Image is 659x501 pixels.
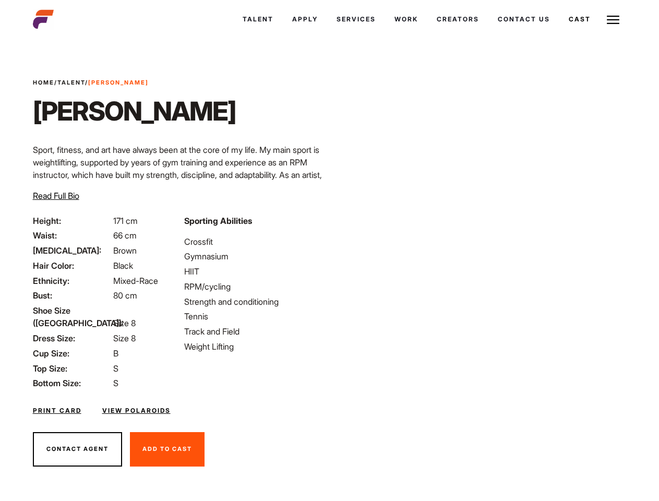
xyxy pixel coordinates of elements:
a: Home [33,79,54,86]
li: Crossfit [184,235,323,248]
li: RPM/cycling [184,280,323,293]
span: Size 8 [113,318,136,328]
li: Weight Lifting [184,340,323,353]
li: Gymnasium [184,250,323,263]
li: HIIT [184,265,323,278]
span: Brown [113,245,137,256]
span: Black [113,260,133,271]
span: S [113,363,118,374]
span: Bust: [33,289,111,302]
button: Read Full Bio [33,189,79,202]
li: Tennis [184,310,323,323]
a: Apply [283,5,327,33]
a: Services [327,5,385,33]
span: [MEDICAL_DATA]: [33,244,111,257]
span: Hair Color: [33,259,111,272]
p: Sport, fitness, and art have always been at the core of my life. My main sport is weightlifting, ... [33,144,323,206]
span: Shoe Size ([GEOGRAPHIC_DATA]): [33,304,111,329]
span: Waist: [33,229,111,242]
a: Work [385,5,427,33]
span: Size 8 [113,333,136,343]
a: Cast [559,5,600,33]
h1: [PERSON_NAME] [33,96,236,127]
span: S [113,378,118,388]
span: Add To Cast [142,445,192,452]
a: Creators [427,5,488,33]
span: 171 cm [113,216,138,226]
img: Burger icon [607,14,619,26]
span: B [113,348,118,359]
span: Top Size: [33,362,111,375]
span: Read Full Bio [33,190,79,201]
span: Height: [33,214,111,227]
button: Contact Agent [33,432,122,467]
li: Track and Field [184,325,323,338]
span: 80 cm [113,290,137,301]
span: Dress Size: [33,332,111,344]
a: Contact Us [488,5,559,33]
span: Bottom Size: [33,377,111,389]
a: Talent [57,79,85,86]
span: Ethnicity: [33,275,111,287]
span: Mixed-Race [113,276,158,286]
span: Cup Size: [33,347,111,360]
img: cropped-aefm-brand-fav-22-square.png [33,9,54,30]
button: Add To Cast [130,432,205,467]
strong: Sporting Abilities [184,216,252,226]
li: Strength and conditioning [184,295,323,308]
a: Print Card [33,406,81,415]
span: 66 cm [113,230,137,241]
a: View Polaroids [102,406,171,415]
span: / / [33,78,149,87]
a: Talent [233,5,283,33]
strong: [PERSON_NAME] [88,79,149,86]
